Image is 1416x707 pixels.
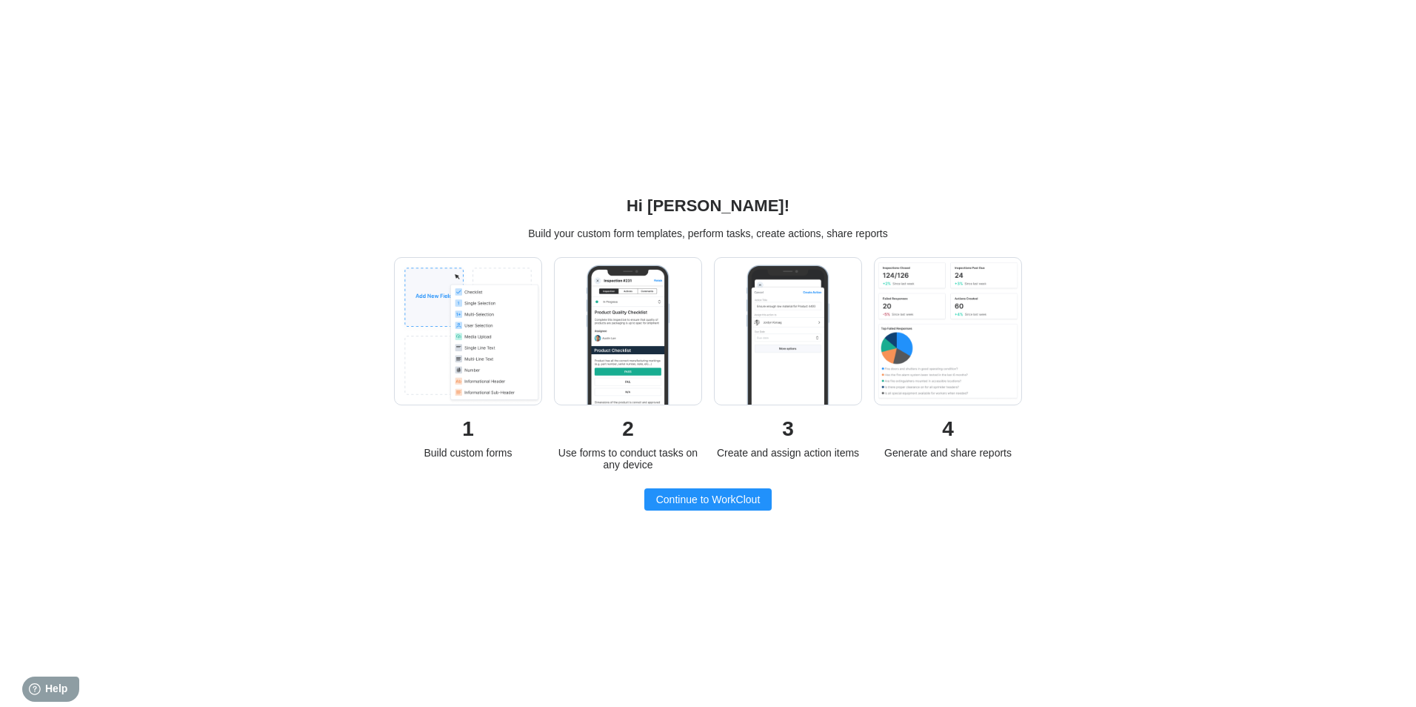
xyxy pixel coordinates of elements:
div: Hi [PERSON_NAME]! [627,196,789,216]
img: welcome-action-5f08828958ef9d8dbb9ca996aa01a696.png [714,257,862,405]
div: 2 [622,417,634,441]
div: Create and assign action items [717,447,859,459]
span: Continue to WorkClout [656,494,761,505]
div: Build custom forms [424,447,512,459]
div: 1 [462,417,474,441]
div: Use forms to conduct tasks on any device [554,447,702,471]
div: 4 [942,417,954,441]
img: welcome-form-0391eb1f35304e7e8652644db8ffacb5.png [394,257,542,405]
div: Generate and share reports [884,447,1012,459]
div: Build your custom form templates, perform tasks, create actions, share reports [528,228,888,239]
img: welcome-analytics-7e47e794bc7e25a97eaa2dbe54877289.png [874,257,1022,405]
div: 3 [782,417,794,441]
button: Continue to WorkClout [644,488,772,511]
img: welcome-inspection-c5125bdb7b6a4917977605678e88f95e.png [554,257,702,405]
